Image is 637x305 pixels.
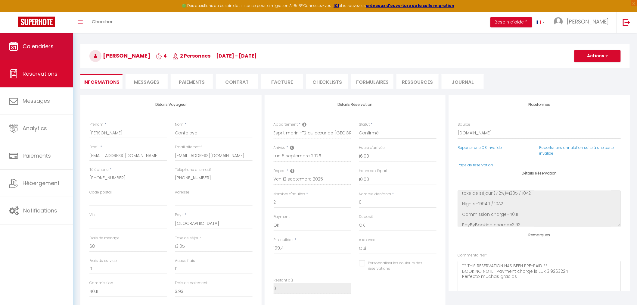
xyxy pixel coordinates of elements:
[156,52,167,59] span: 4
[366,3,455,8] a: créneaux d'ouverture de la salle migration
[359,168,388,174] label: Heure de départ
[5,2,23,20] button: Ouvrir le widget de chat LiveChat
[359,145,385,151] label: Heure d'arrivée
[458,162,493,168] a: Page de réservation
[23,207,57,214] span: Notifications
[458,122,470,127] label: Source
[171,74,213,89] li: Paiements
[175,144,202,150] label: Email alternatif
[89,190,112,195] label: Code postal
[274,237,294,243] label: Prix nuitées
[567,18,609,25] span: [PERSON_NAME]
[274,191,306,197] label: Nombre d'adultes
[539,145,614,156] a: Reporter une annulation suite à une carte invalide
[172,52,210,59] span: 2 Personnes
[89,144,99,150] label: Email
[274,214,290,220] label: Payment
[574,50,621,62] button: Actions
[458,233,621,237] h4: Remarques
[18,17,55,27] img: Super Booking
[89,258,117,264] label: Frais de service
[274,278,293,283] label: Restant dû
[89,212,97,218] label: Ville
[23,179,60,187] span: Hébergement
[359,191,391,197] label: Nombre d'enfants
[458,253,487,258] label: Commentaires
[274,122,298,127] label: Appartement
[334,3,339,8] a: ICI
[89,102,253,107] h4: Détails Voyageur
[274,168,286,174] label: Départ
[89,122,104,127] label: Prénom
[442,74,484,89] li: Journal
[175,212,184,218] label: Pays
[458,102,621,107] h4: Plateformes
[89,235,120,241] label: Frais de ménage
[175,190,189,195] label: Adresse
[274,102,437,107] h4: Détails Réservation
[554,17,563,26] img: ...
[175,258,195,264] label: Autres frais
[359,237,377,243] label: A relancer
[396,74,439,89] li: Ressources
[274,145,286,151] label: Arrivée
[175,167,211,173] label: Téléphone alternatif
[80,74,123,89] li: Informations
[175,122,184,127] label: Nom
[23,97,50,105] span: Messages
[23,152,51,159] span: Paiements
[351,74,393,89] li: FORMULAIRES
[261,74,303,89] li: Facture
[216,74,258,89] li: Contrat
[23,124,47,132] span: Analytics
[549,12,617,33] a: ... [PERSON_NAME]
[92,18,113,25] span: Chercher
[359,214,373,220] label: Deposit
[23,42,54,50] span: Calendriers
[134,79,159,86] span: Messages
[359,122,370,127] label: Statut
[175,235,201,241] label: Taxe de séjour
[306,74,348,89] li: CHECKLISTS
[490,17,532,27] button: Besoin d'aide ?
[458,145,502,150] a: Reporter une CB invalide
[175,280,207,286] label: Frais de paiement
[89,167,109,173] label: Téléphone
[89,280,113,286] label: Commission
[87,12,117,33] a: Chercher
[623,18,630,26] img: logout
[458,171,621,175] h4: Détails Réservation
[89,52,150,59] span: [PERSON_NAME]
[216,52,257,59] span: [DATE] - [DATE]
[23,70,57,77] span: Réservations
